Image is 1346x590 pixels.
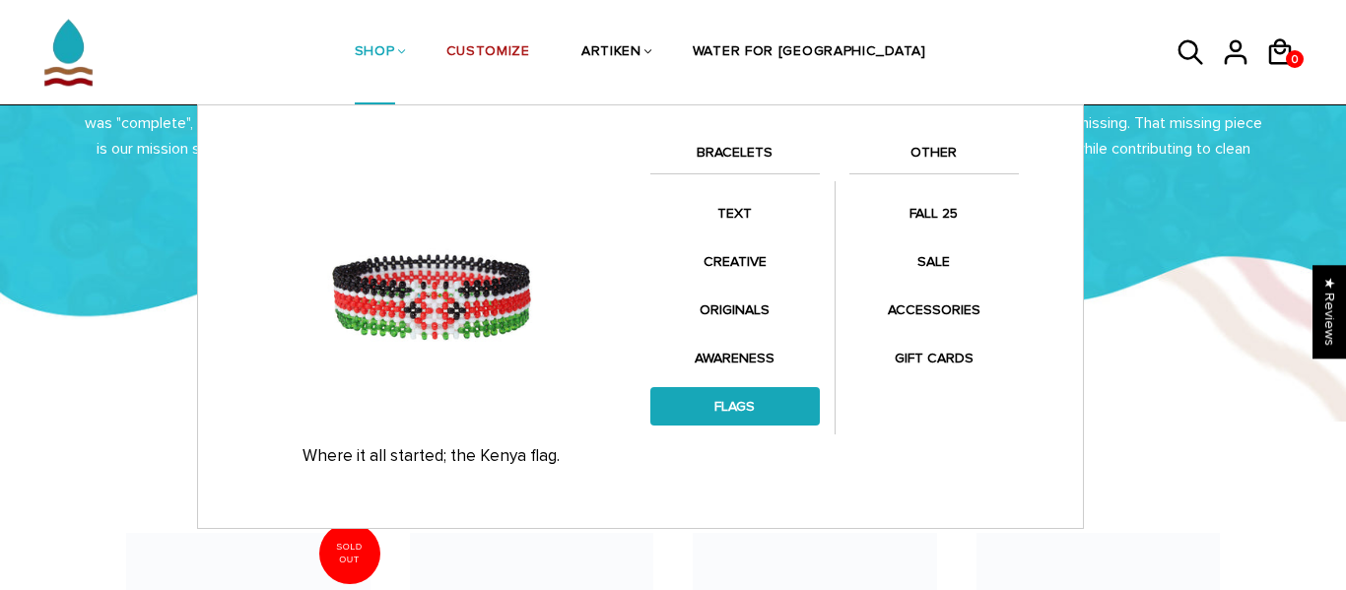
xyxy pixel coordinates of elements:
[849,291,1019,329] a: ACCESSORIES
[650,339,820,377] a: AWARENESS
[693,1,926,105] a: WATER FOR [GEOGRAPHIC_DATA]
[849,242,1019,281] a: SALE
[650,387,820,426] a: FLAGS
[233,446,631,466] p: Where it all started; the Kenya flag.
[1312,265,1346,359] div: Click to open Judge.me floating reviews tab
[650,291,820,329] a: ORIGINALS
[1286,50,1304,68] a: 0
[849,194,1019,232] a: FALL 25
[650,141,820,174] a: BRACELETS
[355,1,395,105] a: SHOP
[849,339,1019,377] a: GIFT CARDS
[1286,47,1304,72] span: 0
[82,85,1264,187] p: After years of unsuccessfully securing a handmade bracelet from [GEOGRAPHIC_DATA], the Founder, [...
[849,141,1019,174] a: OTHER
[581,1,641,105] a: ARTIKEN
[650,242,820,281] a: CREATIVE
[650,194,820,232] a: TEXT
[446,1,530,105] a: CUSTOMIZE
[52,385,1294,437] h2: TEXT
